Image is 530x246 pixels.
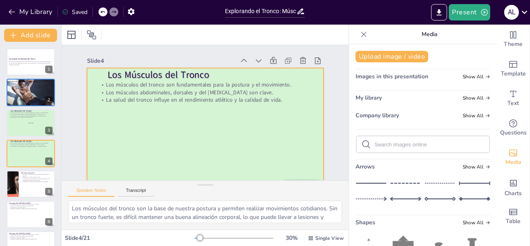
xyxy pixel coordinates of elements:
[87,30,96,40] span: Position
[9,239,53,240] p: Fortalecer el [MEDICAL_DATA] mejora la calidad de vida.
[118,188,154,197] button: Transcript
[9,202,53,205] p: Músculos del [PERSON_NAME]
[9,143,53,144] p: Los músculos del tronco son fundamentales para la postura y el movimiento.
[374,141,484,148] input: Search images online
[7,171,55,198] div: https://cdn.sendsteps.com/images/logo/sendsteps_logo_white.pnghttps://cdn.sendsteps.com/images/lo...
[497,84,530,113] div: Add text boxes
[21,176,53,178] p: Mantener una buena postura es vital.
[9,205,53,207] p: Soporte de los órganos pélvicos es fundamental.
[9,146,53,147] p: La salud del tronco influye en el rendimiento atlético y la calidad de vida.
[500,128,527,137] span: Questions
[356,94,382,102] span: My library
[497,172,530,202] div: Add charts and graphs
[7,79,55,106] div: https://cdn.sendsteps.com/images/logo/sendsteps_logo_white.pnghttps://cdn.sendsteps.com/images/lo...
[4,29,57,42] button: Add slide
[99,96,311,104] p: La salud del tronco influye en el rendimiento atlético y la calidad de vida.
[65,234,195,242] div: Slide 4 / 21
[497,202,530,231] div: Add a table
[9,115,53,117] p: La salud del tronco influye en el rendimiento atlético y la calidad de vida.
[506,217,521,226] span: Table
[356,51,428,62] button: Upload image / video
[21,171,53,174] p: Músculos Dorsales
[356,112,399,119] span: Company library
[507,99,519,108] span: Text
[9,237,53,239] p: Contribuyen a la función sexual.
[45,127,53,134] div: 3
[9,117,53,118] p: Fortalecer el tronco mejora la calidad de vida.
[11,109,54,112] p: Los Músculos del Tronco
[504,4,519,20] button: A L
[45,157,53,165] div: 4
[9,82,53,84] p: Los músculos del tronco son fundamentales para la postura y el movimiento.
[9,84,53,85] p: Los músculos abdominales, dorsales y del [MEDICAL_DATA] son clave.
[28,122,33,123] span: Subheading
[225,5,296,17] input: Insert title
[370,25,489,44] p: Media
[65,28,78,41] div: Layout
[7,48,55,75] div: https://cdn.sendsteps.com/images/logo/sendsteps_logo_white.pnghttps://cdn.sendsteps.com/images/lo...
[497,54,530,84] div: Add ready made slides
[9,232,53,235] p: Músculos del [PERSON_NAME]
[9,87,53,89] p: Fortalecer el tronco mejora la calidad de vida.
[87,57,235,65] div: Slide 4
[463,74,490,80] span: Show all
[9,58,35,60] strong: Conociendo los Músculos del Tronco
[11,140,54,143] p: Los Músculos del Tronco
[431,4,447,20] button: Export to PowerPoint
[107,68,320,81] p: Los Músculos del Tronco
[7,109,55,137] div: https://cdn.sendsteps.com/images/logo/sendsteps_logo_white.pnghttps://cdn.sendsteps.com/images/lo...
[21,181,53,182] p: Fortalecer los dorsales previene lesiones en la espalda.
[68,200,342,223] textarea: Los músculos del tronco son la base de nuestra postura y permiten realizar movimientos cotidianos...
[45,218,53,225] div: 6
[463,95,490,101] span: Show all
[68,188,115,197] button: Speaker Notes
[463,220,490,225] span: Show all
[21,178,53,181] p: Actividades que requieren fuerza en la parte superior del cuerpo dependen de estos músculos.
[7,201,55,228] div: https://cdn.sendsteps.com/images/logo/sendsteps_logo_white.pnghttps://cdn.sendsteps.com/images/lo...
[505,158,521,167] span: Media
[9,64,53,66] p: Generated with [URL]
[501,69,526,78] span: Template
[9,204,53,205] p: La [MEDICAL_DATA] es una función clave de estos músculos.
[449,4,490,20] button: Present
[9,208,53,210] p: Fortalecer el [MEDICAL_DATA] mejora la calidad de vida.
[9,234,53,236] p: La [MEDICAL_DATA] es una función clave de estos músculos.
[21,173,53,176] p: Los músculos dorsales son clave para la extensión de la columna.
[315,235,344,241] span: Single View
[45,188,53,195] div: 5
[9,85,53,87] p: La salud del tronco influye en el rendimiento atlético.
[6,5,56,18] button: My Library
[62,8,87,16] div: Saved
[99,81,311,89] p: Los músculos del tronco son fundamentales para la postura y el movimiento.
[463,113,490,118] span: Show all
[504,40,523,49] span: Theme
[9,144,53,146] p: Los músculos abdominales, dorsales y del [MEDICAL_DATA] son clave.
[282,234,301,242] div: 30 %
[356,219,375,226] span: Shapes
[497,25,530,54] div: Change the overall theme
[45,96,53,104] div: 2
[7,140,55,167] div: https://cdn.sendsteps.com/images/logo/sendsteps_logo_white.pnghttps://cdn.sendsteps.com/images/lo...
[356,73,428,80] span: Images in this presentation
[9,80,53,82] p: Introducción a los Músculos del Tronco
[45,66,53,73] div: 1
[9,112,53,114] p: Los músculos del tronco son fundamentales para la postura y el movimiento.
[9,236,53,237] p: Soporte de los órganos pélvicos es fundamental.
[9,61,53,64] p: En esta charla, descubriremos los músculos del tronco humano, su función, ubicación y por qué son...
[9,207,53,208] p: Contribuyen a la función sexual.
[505,189,522,198] span: Charts
[504,5,519,20] div: A L
[9,114,53,115] p: Los músculos abdominales, dorsales y del [MEDICAL_DATA] son clave.
[497,113,530,143] div: Get real-time input from your audience
[497,143,530,172] div: Add images, graphics, shapes or video
[463,164,490,170] span: Show all
[356,163,375,171] span: Arrows
[99,89,311,96] p: Los músculos abdominales, dorsales y del [MEDICAL_DATA] son clave.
